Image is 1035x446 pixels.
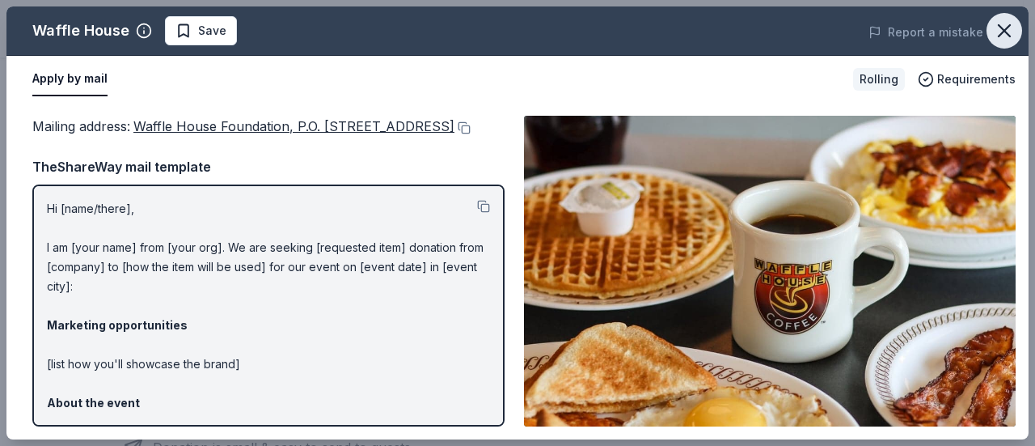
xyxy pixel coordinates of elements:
[47,396,140,410] strong: About the event
[32,18,129,44] div: Waffle House
[918,70,1016,89] button: Requirements
[32,116,505,137] div: Mailing address :
[853,68,905,91] div: Rolling
[937,70,1016,89] span: Requirements
[198,21,226,40] span: Save
[47,318,188,332] strong: Marketing opportunities
[165,16,237,45] button: Save
[868,23,983,42] button: Report a mistake
[133,118,454,134] span: Waffle House Foundation, P.O. [STREET_ADDRESS]
[524,116,1016,427] img: Image for Waffle House
[32,156,505,177] div: TheShareWay mail template
[32,62,108,96] button: Apply by mail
